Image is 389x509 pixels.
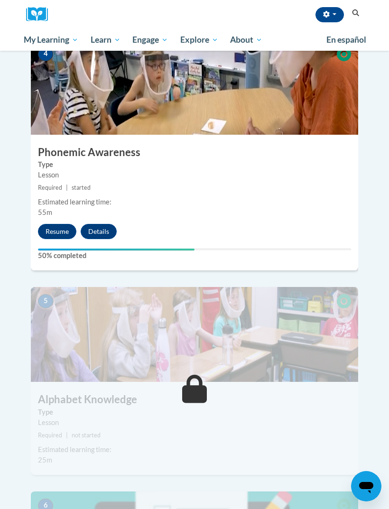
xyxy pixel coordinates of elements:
[72,184,91,191] span: started
[320,30,372,50] a: En español
[31,145,358,160] h3: Phonemic Awareness
[38,444,351,455] div: Estimated learning time:
[38,294,53,308] span: 5
[180,34,218,46] span: Explore
[38,249,194,250] div: Your progress
[24,34,78,46] span: My Learning
[126,29,174,51] a: Engage
[174,29,224,51] a: Explore
[17,29,372,51] div: Main menu
[84,29,127,51] a: Learn
[81,224,117,239] button: Details
[38,224,76,239] button: Resume
[132,34,168,46] span: Engage
[91,34,120,46] span: Learn
[224,29,269,51] a: About
[26,7,55,22] img: Logo brand
[38,456,52,464] span: 25m
[26,7,55,22] a: Cox Campus
[38,208,52,216] span: 55m
[351,471,381,501] iframe: Button to launch messaging window
[72,432,101,439] span: not started
[38,197,351,207] div: Estimated learning time:
[38,432,62,439] span: Required
[18,29,84,51] a: My Learning
[38,170,351,180] div: Lesson
[38,250,351,261] label: 50% completed
[38,417,351,428] div: Lesson
[38,159,351,170] label: Type
[38,407,351,417] label: Type
[66,184,68,191] span: |
[326,35,366,45] span: En español
[31,392,358,407] h3: Alphabet Knowledge
[38,47,53,61] span: 4
[38,184,62,191] span: Required
[349,8,363,19] button: Search
[315,7,344,22] button: Account Settings
[31,40,358,135] img: Course Image
[66,432,68,439] span: |
[230,34,262,46] span: About
[31,287,358,382] img: Course Image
